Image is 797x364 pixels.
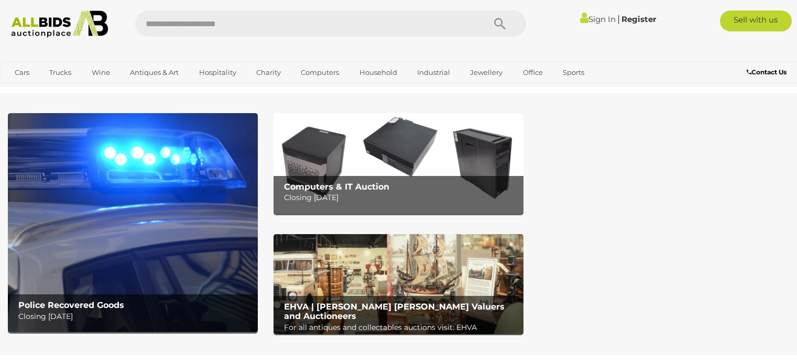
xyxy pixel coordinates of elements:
[274,234,523,334] img: EHVA | Evans Hastings Valuers and Auctioneers
[42,64,78,81] a: Trucks
[123,64,185,81] a: Antiques & Art
[617,13,620,25] span: |
[8,113,258,332] a: Police Recovered Goods Police Recovered Goods Closing [DATE]
[580,14,616,24] a: Sign In
[6,10,114,38] img: Allbids.com.au
[516,64,550,81] a: Office
[747,67,789,78] a: Contact Us
[410,64,457,81] a: Industrial
[720,10,792,31] a: Sell with us
[284,182,389,192] b: Computers & IT Auction
[18,310,253,323] p: Closing [DATE]
[474,10,526,37] button: Search
[353,64,404,81] a: Household
[8,64,36,81] a: Cars
[8,113,258,332] img: Police Recovered Goods
[274,113,523,213] a: Computers & IT Auction Computers & IT Auction Closing [DATE]
[249,64,288,81] a: Charity
[747,68,787,76] b: Contact Us
[274,234,523,334] a: EHVA | Evans Hastings Valuers and Auctioneers EHVA | [PERSON_NAME] [PERSON_NAME] Valuers and Auct...
[284,302,505,321] b: EHVA | [PERSON_NAME] [PERSON_NAME] Valuers and Auctioneers
[274,113,523,213] img: Computers & IT Auction
[85,64,117,81] a: Wine
[463,64,509,81] a: Jewellery
[294,64,346,81] a: Computers
[284,321,518,334] p: For all antiques and collectables auctions visit: EHVA
[18,300,124,310] b: Police Recovered Goods
[8,81,96,98] a: [GEOGRAPHIC_DATA]
[556,64,591,81] a: Sports
[284,191,518,204] p: Closing [DATE]
[192,64,243,81] a: Hospitality
[621,14,656,24] a: Register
